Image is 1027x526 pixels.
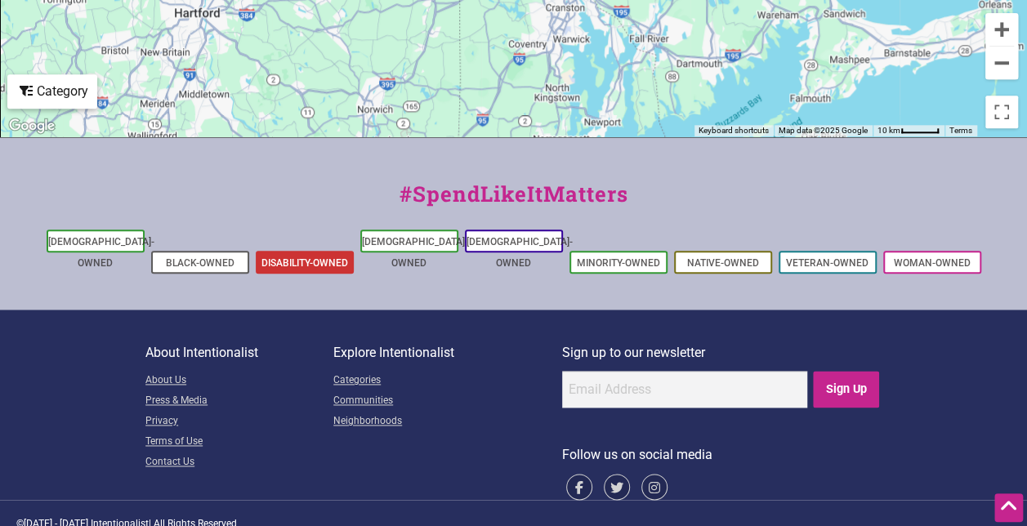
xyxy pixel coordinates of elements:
a: Contact Us [145,452,333,473]
button: Toggle fullscreen view [985,96,1018,128]
button: Keyboard shortcuts [699,125,769,136]
a: Black-Owned [166,257,234,269]
img: Google [5,115,59,136]
span: 10 km [877,126,900,135]
a: Woman-Owned [894,257,971,269]
button: Zoom out [985,47,1018,79]
span: Map data ©2025 Google [779,126,868,135]
a: [DEMOGRAPHIC_DATA]-Owned [467,236,573,269]
p: About Intentionalist [145,342,333,363]
a: [DEMOGRAPHIC_DATA]-Owned [362,236,468,269]
a: Terms of Use [145,432,333,452]
a: Communities [333,391,562,412]
a: Terms [949,126,972,135]
input: Sign Up [813,371,879,408]
a: Veteran-Owned [786,257,868,269]
a: Open this area in Google Maps (opens a new window) [5,115,59,136]
div: Scroll Back to Top [994,493,1023,522]
div: Category [9,76,96,107]
p: Follow us on social media [562,444,882,466]
a: [DEMOGRAPHIC_DATA]-Owned [48,236,154,269]
a: Privacy [145,412,333,432]
input: Email Address [562,371,807,408]
p: Explore Intentionalist [333,342,562,363]
a: Categories [333,371,562,391]
a: Disability-Owned [261,257,348,269]
button: Zoom in [985,13,1018,46]
p: Sign up to our newsletter [562,342,882,363]
a: Neighborhoods [333,412,562,432]
div: Filter by category [7,74,97,109]
a: Native-Owned [687,257,759,269]
a: Press & Media [145,391,333,412]
button: Map Scale: 10 km per 44 pixels [873,125,944,136]
a: About Us [145,371,333,391]
a: Minority-Owned [577,257,660,269]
